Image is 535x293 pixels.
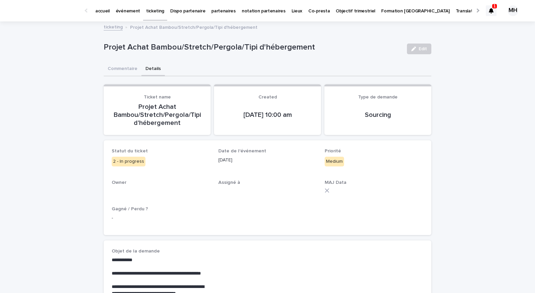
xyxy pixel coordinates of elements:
span: Gagné / Perdu ? [112,207,148,211]
p: Sourcing [332,111,423,119]
span: Ticket name [144,95,171,99]
p: - [112,215,210,222]
p: Projet Achat Bambou/Stretch/Pergola/Tipi d'hébergement [104,43,402,52]
div: Medium [325,157,344,166]
span: Edit [419,47,427,51]
p: [DATE] 10:00 am [222,111,313,119]
button: Commentaire [104,62,141,76]
span: Type de demande [358,95,398,99]
a: ticketing [104,23,123,30]
button: Edit [407,44,431,54]
span: Assigné à [218,180,240,185]
span: Statut du ticket [112,149,148,153]
span: Objet de la demande [112,249,160,253]
p: Projet Achat Bambou/Stretch/Pergola/Tipi d'hébergement [130,23,257,30]
p: [DATE] [218,157,317,164]
span: MAJ Data [325,180,346,185]
span: Owner [112,180,126,185]
div: 1 [486,5,497,16]
p: 1 [494,4,496,8]
span: Date de l'événement [218,149,266,153]
button: Details [141,62,165,76]
img: Ls34BcGeRexTGTNfXpUC [13,4,78,17]
span: Created [258,95,277,99]
span: Priorité [325,149,341,153]
p: Projet Achat Bambou/Stretch/Pergola/Tipi d'hébergement [112,103,203,127]
div: MH [508,5,518,16]
div: 2 - In progress [112,157,145,166]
